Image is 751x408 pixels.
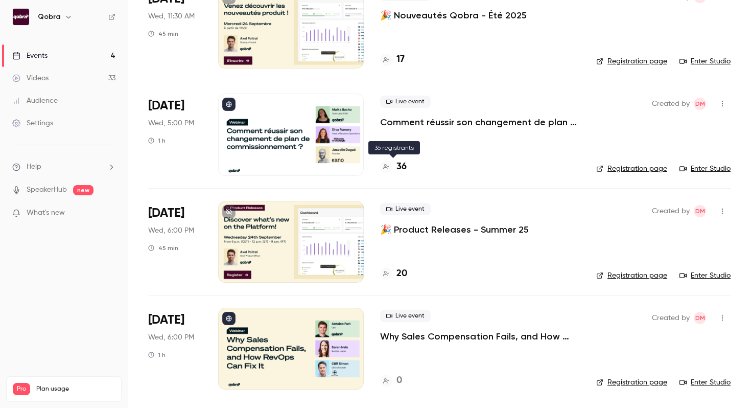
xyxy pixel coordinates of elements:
a: SpeakerHub [27,185,67,195]
span: Wed, 6:00 PM [148,332,194,343]
div: Oct 8 Wed, 6:00 PM (Europe/Paris) [148,308,202,390]
span: Pro [13,383,30,395]
div: Audience [12,96,58,106]
a: Registration page [596,377,667,388]
a: Why Sales Compensation Fails, and How RevOps Can Fix It [380,330,580,343]
span: Wed, 11:30 AM [148,11,195,21]
a: 🎉 Nouveautés Qobra - Été 2025 [380,9,527,21]
span: Help [27,162,41,172]
a: 🎉 Product Releases - Summer 25 [380,223,529,236]
span: DM [695,98,705,110]
a: Enter Studio [679,270,731,281]
a: Registration page [596,164,667,174]
a: 20 [380,267,407,281]
a: 36 [380,160,407,174]
div: Sep 24 Wed, 5:00 PM (Europe/Paris) [148,94,202,175]
img: Qobra [13,9,29,25]
div: 45 min [148,30,178,38]
div: Settings [12,118,53,128]
div: Events [12,51,48,61]
span: [DATE] [148,312,184,328]
span: Live event [380,203,431,215]
a: Enter Studio [679,56,731,66]
span: DM [695,205,705,217]
div: Videos [12,73,49,83]
h6: Qobra [38,12,60,22]
a: Comment réussir son changement de plan de commissionnement ? [380,116,580,128]
h4: 36 [396,160,407,174]
div: 45 min [148,244,178,252]
li: help-dropdown-opener [12,162,115,172]
span: Dylan Manceau [694,312,706,324]
span: Created by [652,312,690,324]
span: Live event [380,96,431,108]
span: Plan usage [36,385,115,393]
span: What's new [27,208,65,218]
span: Created by [652,205,690,217]
span: DM [695,312,705,324]
span: Dylan Manceau [694,98,706,110]
span: [DATE] [148,205,184,221]
span: [DATE] [148,98,184,114]
h4: 20 [396,267,407,281]
span: Wed, 6:00 PM [148,225,194,236]
a: Enter Studio [679,377,731,388]
span: new [73,185,93,195]
a: 17 [380,53,405,66]
div: 1 h [148,137,166,145]
div: 1 h [148,351,166,359]
span: Live event [380,310,431,322]
a: Registration page [596,56,667,66]
a: Enter Studio [679,164,731,174]
a: Registration page [596,270,667,281]
h4: 17 [396,53,405,66]
a: 0 [380,374,402,388]
h4: 0 [396,374,402,388]
iframe: Noticeable Trigger [103,209,115,218]
span: Wed, 5:00 PM [148,118,194,128]
span: Dylan Manceau [694,205,706,217]
div: Sep 24 Wed, 6:00 PM (Europe/Paris) [148,201,202,283]
span: Created by [652,98,690,110]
